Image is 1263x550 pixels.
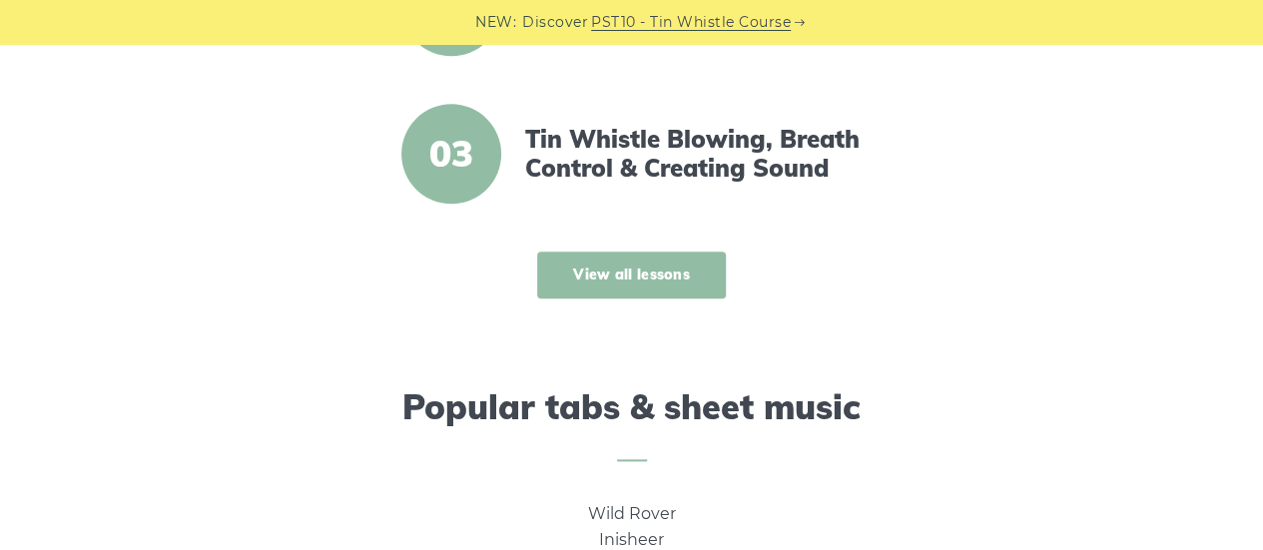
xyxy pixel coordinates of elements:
[588,504,676,523] a: Wild Rover
[525,125,869,183] a: Tin Whistle Blowing, Breath Control & Creating Sound
[537,252,726,298] a: View all lessons
[401,104,501,204] span: 03
[599,530,664,549] a: Inisheer
[522,11,588,34] span: Discover
[69,387,1195,462] h2: Popular tabs & sheet music
[591,11,791,34] a: PST10 - Tin Whistle Course
[475,11,516,34] span: NEW:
